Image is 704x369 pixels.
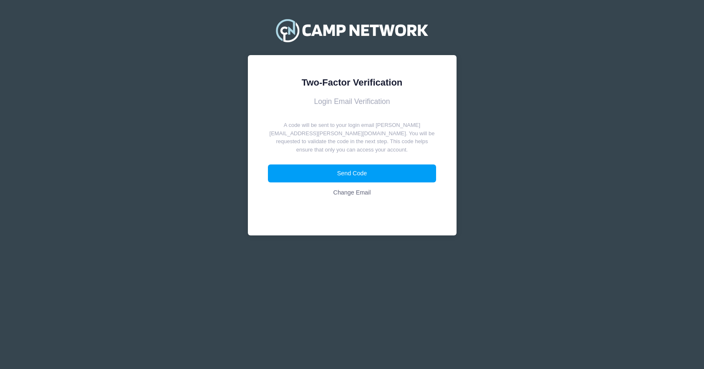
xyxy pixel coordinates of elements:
[268,164,436,182] button: Send Code
[268,184,436,202] a: Change Email
[272,14,431,47] img: Camp Network
[268,76,436,89] div: Two-Factor Verification
[268,121,436,154] p: A code will be sent to your login email [PERSON_NAME][EMAIL_ADDRESS][PERSON_NAME][DOMAIN_NAME]. Y...
[268,97,436,106] h3: Login Email Verification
